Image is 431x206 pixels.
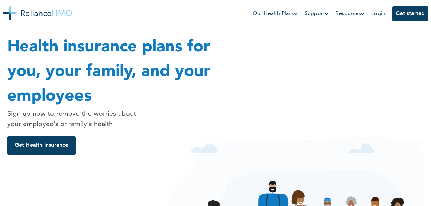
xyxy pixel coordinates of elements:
[335,10,364,18] a: Resources
[3,6,72,20] img: Reliance HMO's Logo
[7,136,76,155] button: Get Health Insurance
[253,10,298,18] a: Our Health Plans
[7,109,140,129] p: Sign up now to remove the worries about your employee’s or family’s health
[371,11,385,16] a: Login
[7,35,237,109] h1: Health insurance plans for you, your family, and your employees
[392,6,428,21] button: Get started
[304,10,328,18] a: Support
